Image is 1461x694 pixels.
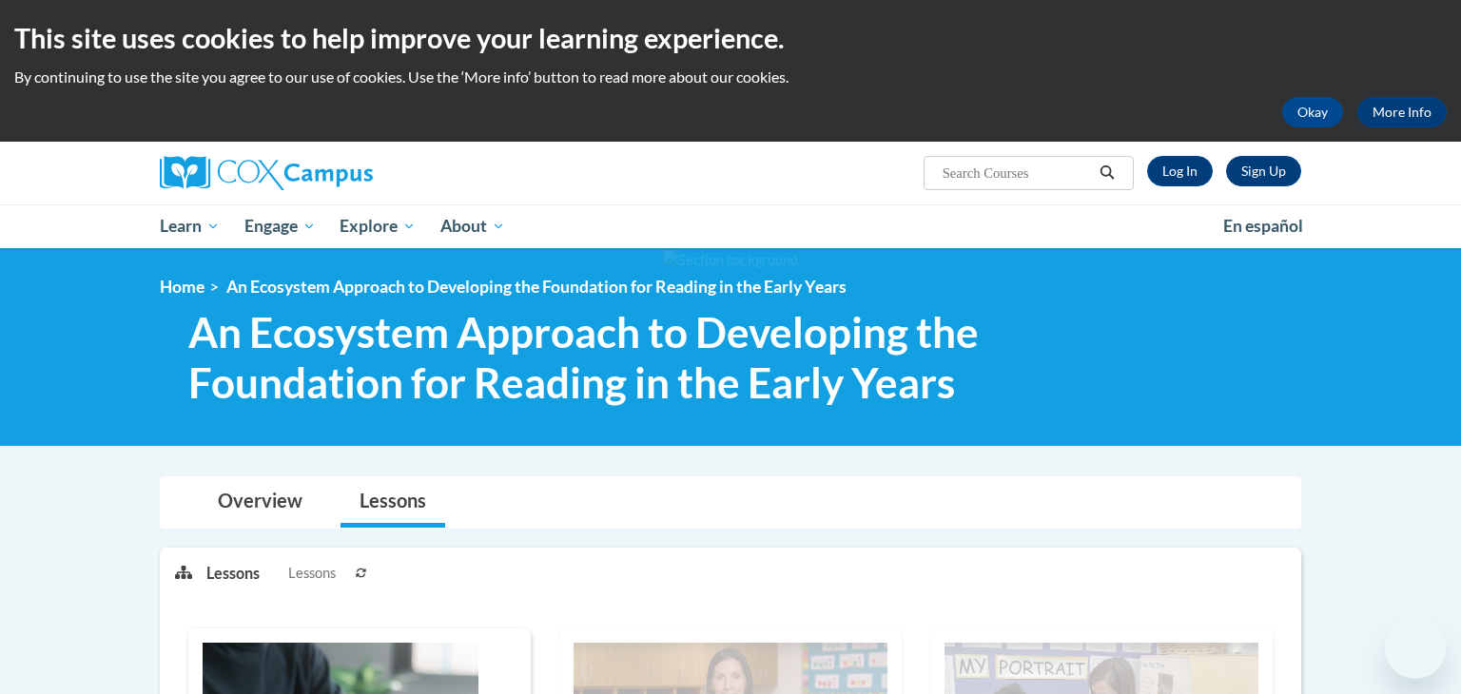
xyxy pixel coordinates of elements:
a: Log In [1147,156,1213,186]
a: About [428,204,517,248]
div: Main menu [131,204,1330,248]
span: Engage [244,215,316,238]
a: More Info [1357,97,1447,127]
p: By continuing to use the site you agree to our use of cookies. Use the ‘More info’ button to read... [14,67,1447,87]
span: Lessons [288,563,336,584]
span: En español [1223,216,1303,236]
span: An Ecosystem Approach to Developing the Foundation for Reading in the Early Years [226,277,847,297]
button: Search [1093,162,1121,184]
span: An Ecosystem Approach to Developing the Foundation for Reading in the Early Years [188,307,1038,408]
input: Search Courses [941,162,1093,184]
a: Register [1226,156,1301,186]
iframe: Button to launch messaging window [1385,618,1446,679]
a: Cox Campus [160,156,521,190]
a: En español [1211,206,1315,246]
span: Explore [340,215,416,238]
a: Learn [147,204,232,248]
h2: This site uses cookies to help improve your learning experience. [14,19,1447,57]
a: Engage [232,204,328,248]
a: Explore [327,204,428,248]
a: Lessons [341,477,445,528]
img: Cox Campus [160,156,373,190]
img: Section background [663,250,798,271]
span: About [440,215,505,238]
p: Lessons [206,563,260,584]
button: Okay [1282,97,1343,127]
span: Learn [160,215,220,238]
a: Home [160,277,205,297]
a: Overview [199,477,321,528]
